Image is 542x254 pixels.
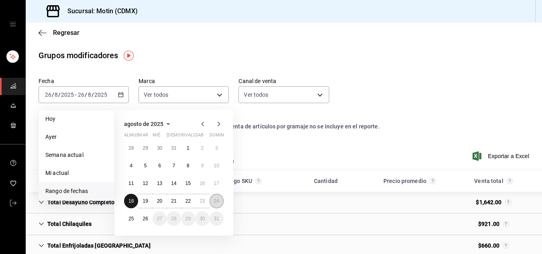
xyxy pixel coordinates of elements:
button: Regresar [39,29,79,37]
button: 12 de agosto de 2025 [138,176,152,191]
button: 10 de agosto de 2025 [210,158,224,173]
font: / [92,91,94,98]
font: - [75,91,77,98]
abbr: 24 de agosto de 2025 [214,198,219,204]
abbr: 28 de agosto de 2025 [171,216,176,221]
abbr: 21 de agosto de 2025 [171,198,176,204]
font: Ayer [45,134,57,140]
font: 25 [128,216,134,221]
button: 2 de agosto de 2025 [195,141,209,155]
button: 21 de agosto de 2025 [167,194,181,208]
button: 16 de agosto de 2025 [195,176,209,191]
font: 13 [157,181,162,186]
button: 28 de agosto de 2025 [167,211,181,226]
svg: La venta total considera cambios de precios en los artículos así como costos adicionales por grup... [507,178,513,184]
abbr: 16 de agosto de 2025 [200,181,205,186]
font: Canal de venta [238,78,276,84]
font: 30 [200,216,205,221]
font: 6 [158,163,161,169]
font: 18 [128,198,134,204]
button: 24 de agosto de 2025 [210,194,224,208]
font: rivalizar [181,132,203,138]
font: 2 [201,145,204,151]
div: Row [26,192,542,213]
font: 21 [171,198,176,204]
svg: Venta total = venta de artículos + venta grupos modificadores [503,221,509,227]
abbr: martes [138,132,148,141]
input: ---- [94,91,108,98]
font: 24 [214,198,219,204]
svg: Venta total = venta de artículos + venta grupos modificadores [505,199,511,205]
button: Marcador de información sobre herramientas [124,51,134,61]
font: 15 [185,181,191,186]
font: 26 [143,216,148,221]
font: Venta total [474,178,503,184]
button: Exportar a Excel [474,151,529,161]
font: Fecha [39,78,54,84]
div: Celda de cabeza [32,174,200,189]
font: 20 [157,198,162,204]
div: Celda de cabeza [452,174,536,189]
button: 8 de agosto de 2025 [181,158,195,173]
abbr: 31 de agosto de 2025 [214,216,219,221]
button: 3 de agosto de 2025 [210,141,224,155]
button: 4 de agosto de 2025 [124,158,138,173]
div: Cabeza [26,171,542,192]
div: Cell [403,242,416,249]
font: 12 [143,181,148,186]
button: 11 de agosto de 2025 [124,176,138,191]
button: 30 de julio de 2025 [153,141,167,155]
abbr: 20 de agosto de 2025 [157,198,162,204]
div: Cell [320,199,332,205]
font: 16 [200,181,205,186]
abbr: 6 de agosto de 2025 [158,163,161,169]
div: Celda de cabeza [284,174,368,189]
abbr: 3 de agosto de 2025 [215,145,218,151]
div: Cell [472,217,516,232]
font: 28 [128,145,134,151]
abbr: 23 de agosto de 2025 [200,198,205,204]
button: 25 de agosto de 2025 [124,211,138,226]
button: 5 de agosto de 2025 [138,158,152,173]
button: cajón abierto [10,21,16,27]
font: sab [195,132,204,138]
abbr: 1 de agosto de 2025 [187,145,189,151]
abbr: 15 de agosto de 2025 [185,181,191,186]
input: -- [45,91,52,98]
abbr: 31 de julio de 2025 [171,145,176,151]
font: almuerzo [124,132,148,138]
font: 29 [143,145,148,151]
font: 22 [185,198,191,204]
font: Marca [139,78,155,84]
button: 29 de agosto de 2025 [181,211,195,226]
font: 3 [215,145,218,151]
font: Hoy [45,116,55,122]
button: 15 de agosto de 2025 [181,176,195,191]
font: 30 [157,145,162,151]
input: ---- [61,91,74,98]
abbr: 30 de julio de 2025 [157,145,162,151]
font: 11 [128,181,134,186]
input: -- [88,91,92,98]
svg: Los artículos y grupos modificados se agruparán por SKU; se mostrará el primer creado. [255,178,262,184]
font: 1 [187,145,189,151]
font: 28 [171,216,176,221]
button: 31 de julio de 2025 [167,141,181,155]
abbr: 4 de agosto de 2025 [130,163,132,169]
font: Rango de fechas [45,188,88,194]
button: 1 de agosto de 2025 [181,141,195,155]
button: 27 de agosto de 2025 [153,211,167,226]
font: agosto de 2025 [124,121,163,127]
font: 17 [214,181,219,186]
button: 22 de agosto de 2025 [181,194,195,208]
font: / [58,91,61,98]
div: Celda de cabeza [368,174,452,189]
font: Grupos modificadores [39,51,118,60]
abbr: 10 de agosto de 2025 [214,163,219,169]
button: 30 de agosto de 2025 [195,211,209,226]
font: 27 [157,216,162,221]
font: 8 [187,163,189,169]
div: Row [26,213,542,235]
font: Ver todos [144,91,168,98]
abbr: 26 de agosto de 2025 [143,216,148,221]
